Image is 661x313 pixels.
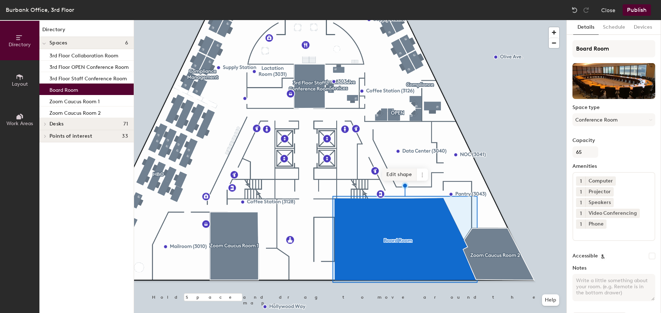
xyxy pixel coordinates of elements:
label: Amenities [572,163,655,169]
span: Directory [9,42,31,48]
p: 3rd Floor Collaboration Room [49,51,118,59]
div: Computer [585,176,616,186]
label: Space type [572,105,655,110]
button: 1 [576,187,585,196]
button: 1 [576,176,585,186]
p: 3rd Floor Staff Conference Room [49,73,127,82]
img: Undo [571,6,578,14]
img: The space named Board Room [572,63,655,99]
span: 1 [580,177,582,185]
div: Speakers [585,198,614,207]
p: Zoom Caucus Room 1 [49,96,100,105]
span: 1 [580,188,582,196]
button: 1 [576,209,585,218]
span: 1 [580,199,582,207]
button: Details [573,20,599,35]
span: Edit shape [382,169,417,181]
span: 6 [125,40,128,46]
p: Board Room [49,85,78,93]
div: Video Conferencing [585,209,640,218]
span: Layout [12,81,28,87]
button: Schedule [599,20,629,35]
span: 1 [580,210,582,217]
p: 3rd Floor OPEN Conference Room [49,62,129,70]
span: Points of interest [49,133,92,139]
label: Capacity [572,138,655,143]
img: Redo [582,6,590,14]
h1: Directory [39,26,134,37]
div: Phone [585,219,607,229]
span: 33 [122,133,128,139]
label: Notes [572,265,655,271]
span: Spaces [49,40,67,46]
button: 1 [576,198,585,207]
button: Conference Room [572,113,655,126]
button: Publish [623,4,651,16]
button: Close [601,4,615,16]
span: 1 [580,220,582,228]
button: 1 [576,219,585,229]
div: Projector [585,187,614,196]
label: Accessible [572,253,598,259]
button: Devices [629,20,656,35]
button: Help [542,294,559,306]
span: Desks [49,121,63,127]
span: Work Areas [6,120,33,127]
p: Zoom Caucus Room 2 [49,108,101,116]
span: 71 [123,121,128,127]
div: Burbank Office, 3rd Floor [6,5,74,14]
